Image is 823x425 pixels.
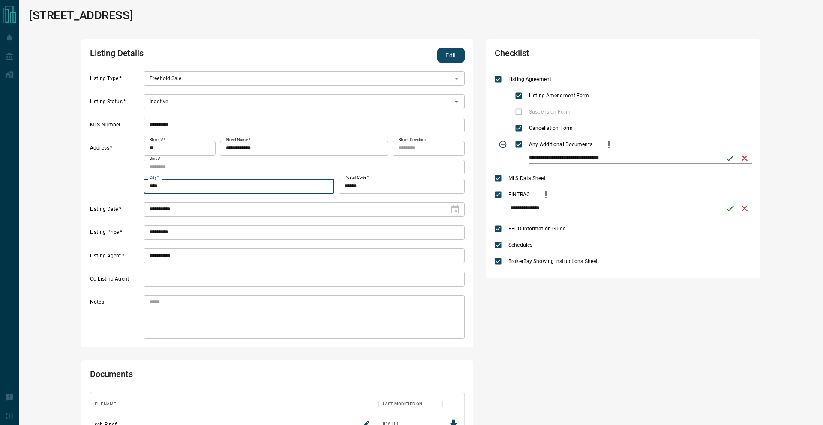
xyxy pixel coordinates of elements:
[506,174,548,182] span: MLS Data Sheet
[90,75,141,86] label: Listing Type
[601,136,616,153] button: priority
[90,229,141,240] label: Listing Price
[510,203,719,214] input: checklist input
[95,392,116,416] div: Filename
[737,151,752,165] button: cancel
[226,137,250,143] label: Street Name
[539,186,553,203] button: priority
[399,137,426,143] label: Street Direction
[90,144,141,193] label: Address
[144,71,465,86] div: Freehold Sale
[150,156,160,162] label: Unit #
[527,108,573,116] span: Suspension Form
[383,392,422,416] div: Last Modified On
[150,175,159,180] label: City
[345,175,369,180] label: Postal Code
[90,48,315,63] h2: Listing Details
[723,201,737,215] button: save
[529,153,719,164] input: checklist input
[29,9,133,22] h1: [STREET_ADDRESS]
[90,121,141,132] label: MLS Number
[506,241,535,249] span: Schedules
[506,191,532,198] span: FINTRAC
[495,48,649,63] h2: Checklist
[737,201,752,215] button: cancel
[90,392,378,416] div: Filename
[723,151,737,165] button: save
[378,392,443,416] div: Last Modified On
[527,92,591,99] span: Listing Amendment Form
[90,275,141,287] label: Co Listing Agent
[144,94,465,109] div: Inactive
[90,252,141,263] label: Listing Agent
[527,141,595,148] span: Any Additional Documents
[495,136,511,153] span: Toggle Applicable
[90,299,141,339] label: Notes
[90,369,315,383] h2: Documents
[90,206,141,217] label: Listing Date
[90,98,141,109] label: Listing Status
[506,75,553,83] span: Listing Agreement
[506,257,600,265] span: BrokerBay Showing Instructions Sheet
[437,48,465,63] button: Edit
[506,225,568,233] span: RECO Information Guide
[150,137,165,143] label: Street #
[527,124,575,132] span: Cancellation Form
